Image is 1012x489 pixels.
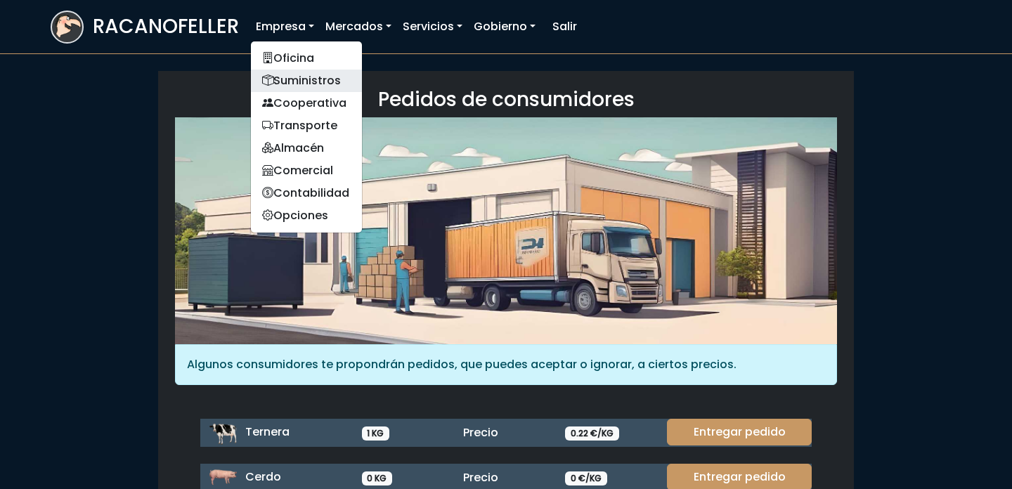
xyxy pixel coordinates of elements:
[251,70,362,92] a: Suministros
[455,424,557,441] div: Precio
[245,469,281,485] span: Cerdo
[565,471,607,485] span: 0 €/KG
[93,15,239,39] h3: RACANOFELLER
[362,426,390,441] span: 1 KG
[362,471,393,485] span: 0 KG
[468,13,541,41] a: Gobierno
[51,7,239,47] a: RACANOFELLER
[547,13,583,41] a: Salir
[245,424,290,440] span: Ternera
[251,182,362,204] a: Contabilidad
[251,47,362,70] a: Oficina
[251,92,362,115] a: Cooperativa
[175,344,837,385] div: Algunos consumidores te propondrán pedidos, que puedes aceptar o ignorar, a ciertos precios.
[209,419,237,447] img: ternera.png
[251,204,362,227] a: Opciones
[251,115,362,137] a: Transporte
[397,13,468,41] a: Servicios
[251,159,362,182] a: Comercial
[251,137,362,159] a: Almacén
[455,469,557,486] div: Precio
[250,13,320,41] a: Empresa
[175,88,837,112] h3: Pedidos de consumidores
[565,426,619,441] span: 0.22 €/KG
[175,117,837,344] img: orders.jpg
[667,419,812,445] a: Entregar pedido
[52,12,82,39] img: logoracarojo.png
[320,13,397,41] a: Mercados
